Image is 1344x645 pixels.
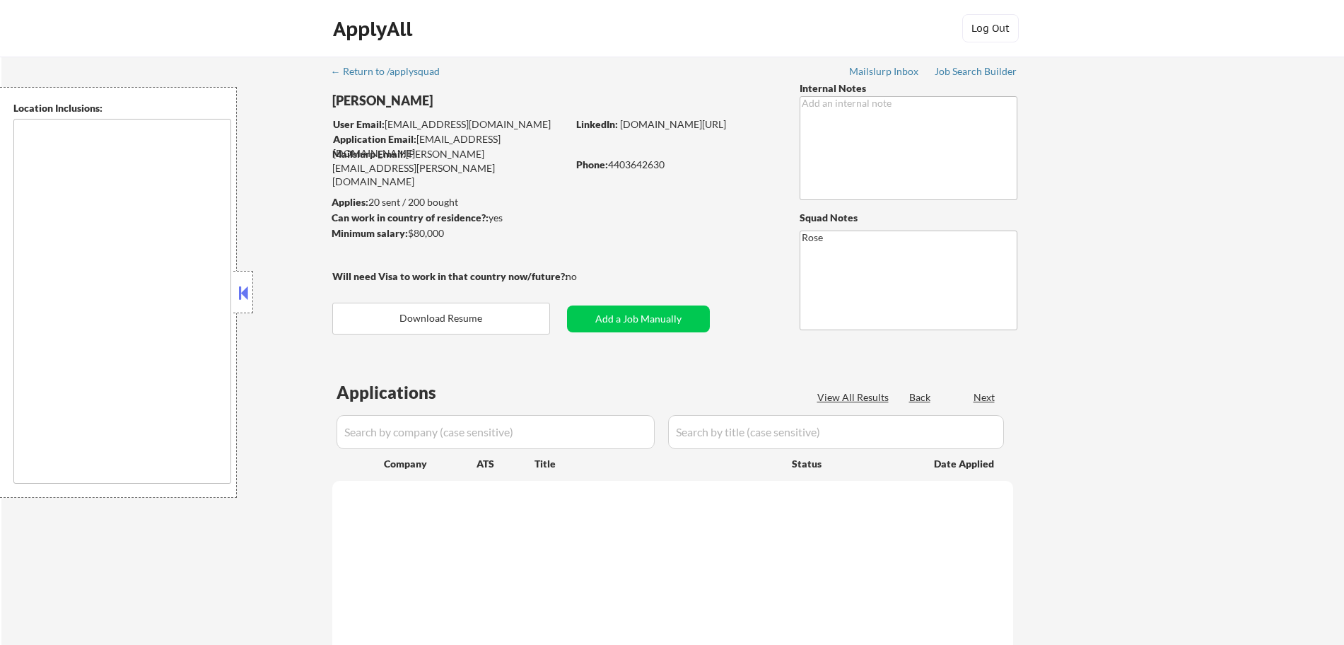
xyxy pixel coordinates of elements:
[331,66,453,80] a: ← Return to /applysquad
[13,101,231,115] div: Location Inclusions:
[849,66,920,80] a: Mailslurp Inbox
[935,66,1017,76] div: Job Search Builder
[576,118,618,130] strong: LinkedIn:
[333,133,416,145] strong: Application Email:
[384,457,477,471] div: Company
[576,158,608,170] strong: Phone:
[974,390,996,405] div: Next
[333,117,567,132] div: [EMAIL_ADDRESS][DOMAIN_NAME]
[332,148,406,160] strong: Mailslurp Email:
[332,195,567,209] div: 20 sent / 200 bought
[332,303,550,335] button: Download Resume
[576,158,776,172] div: 4403642630
[332,226,567,240] div: $80,000
[332,147,567,189] div: [PERSON_NAME][EMAIL_ADDRESS][PERSON_NAME][DOMAIN_NAME]
[849,66,920,76] div: Mailslurp Inbox
[567,306,710,332] button: Add a Job Manually
[333,17,416,41] div: ApplyAll
[332,227,408,239] strong: Minimum salary:
[620,118,726,130] a: [DOMAIN_NAME][URL]
[668,415,1004,449] input: Search by title (case sensitive)
[792,451,913,476] div: Status
[331,66,453,76] div: ← Return to /applysquad
[337,384,477,401] div: Applications
[800,81,1017,95] div: Internal Notes
[332,270,568,282] strong: Will need Visa to work in that country now/future?:
[800,211,1017,225] div: Squad Notes
[332,211,489,223] strong: Can work in country of residence?:
[934,457,996,471] div: Date Applied
[337,415,655,449] input: Search by company (case sensitive)
[817,390,893,405] div: View All Results
[962,14,1019,42] button: Log Out
[534,457,778,471] div: Title
[332,196,368,208] strong: Applies:
[477,457,534,471] div: ATS
[566,269,606,284] div: no
[333,132,567,160] div: [EMAIL_ADDRESS][DOMAIN_NAME]
[333,118,385,130] strong: User Email:
[909,390,932,405] div: Back
[332,211,563,225] div: yes
[332,92,623,110] div: [PERSON_NAME]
